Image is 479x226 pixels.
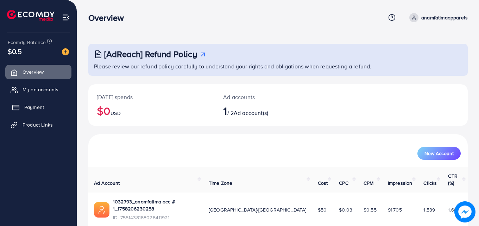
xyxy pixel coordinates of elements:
[24,104,44,111] span: Payment
[23,86,58,93] span: My ad accounts
[94,62,464,71] p: Please review our refund policy carefully to understand your rights and obligations when requesti...
[339,206,352,213] span: $0.03
[97,93,206,101] p: [DATE] spends
[94,202,109,218] img: ic-ads-acc.e4c84228.svg
[423,206,435,213] span: 1,539
[23,68,44,75] span: Overview
[417,147,461,160] button: New Account
[223,93,301,101] p: Ad accounts
[23,121,53,128] span: Product Links
[5,83,71,97] a: My ad accounts
[209,179,232,187] span: Time Zone
[454,201,475,222] img: image
[62,13,70,22] img: menu
[62,48,69,55] img: image
[448,172,457,187] span: CTR (%)
[424,151,454,156] span: New Account
[318,179,328,187] span: Cost
[388,179,412,187] span: Impression
[364,206,377,213] span: $0.55
[223,104,301,117] h2: / 2
[5,100,71,114] a: Payment
[5,118,71,132] a: Product Links
[388,206,402,213] span: 91,705
[209,206,307,213] span: [GEOGRAPHIC_DATA]/[GEOGRAPHIC_DATA]
[104,49,197,59] h3: [AdReach] Refund Policy
[8,39,46,46] span: Ecomdy Balance
[364,179,373,187] span: CPM
[88,13,130,23] h3: Overview
[97,104,206,117] h2: $0
[423,179,437,187] span: Clicks
[318,206,327,213] span: $50
[234,109,268,117] span: Ad account(s)
[113,214,197,221] span: ID: 7551438188028411921
[94,179,120,187] span: Ad Account
[111,110,120,117] span: USD
[339,179,348,187] span: CPC
[8,46,22,56] span: $0.5
[406,13,468,22] a: anamfatimaapparels
[7,10,55,21] img: logo
[113,198,197,213] a: 1032793_anamfatima acc # 1_1758206230258
[421,13,468,22] p: anamfatimaapparels
[223,103,227,119] span: 1
[448,206,457,213] span: 1.68
[5,65,71,79] a: Overview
